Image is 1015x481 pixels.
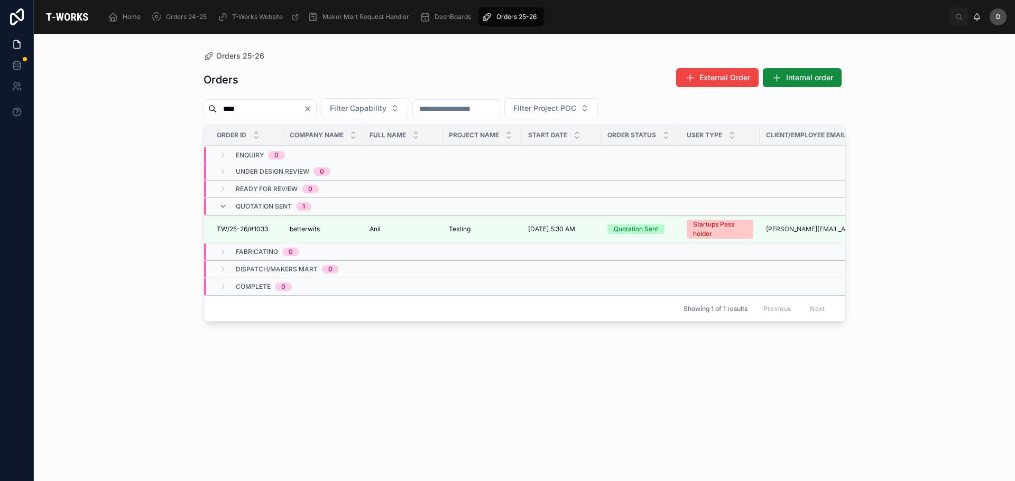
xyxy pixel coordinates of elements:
[123,13,141,21] span: Home
[100,5,949,29] div: scrollable content
[417,7,478,26] a: DashBoards
[370,225,381,233] span: Anil
[42,8,92,25] img: App logo
[217,225,268,233] span: TW/25-26/#1033
[217,131,246,139] span: Order ID
[303,105,316,113] button: Clear
[996,13,1001,21] span: D
[148,7,214,26] a: Orders 24-25
[236,265,318,273] span: Dispatch/Makers Mart
[528,225,595,233] a: [DATE] 5:30 AM
[302,202,305,211] div: 1
[763,68,842,87] button: Internal order
[236,185,298,193] span: Ready for Review
[290,225,320,233] span: betterwits
[328,265,333,273] div: 0
[766,225,859,233] a: [PERSON_NAME][EMAIL_ADDRESS][DOMAIN_NAME]
[236,282,271,291] span: Complete
[236,248,278,256] span: Fabricating
[105,7,148,26] a: Home
[370,131,406,139] span: Full Name
[449,131,499,139] span: Project Name
[528,131,567,139] span: Start Date
[614,224,658,234] div: Quotation Sent
[232,13,283,21] span: T-Works Website
[496,13,537,21] span: Orders 25-26
[216,51,264,61] span: Orders 25-26
[684,305,748,313] span: Showing 1 of 1 results
[687,131,722,139] span: User Type
[321,98,408,118] button: Select Button
[699,72,750,83] span: External Order
[217,225,277,233] a: TW/25-26/#1033
[330,103,386,114] span: Filter Capability
[513,103,576,114] span: Filter Project POC
[676,68,759,87] button: External Order
[607,131,656,139] span: Order Status
[786,72,833,83] span: Internal order
[290,225,357,233] a: betterwits
[766,131,846,139] span: Client/Employee Email
[607,224,674,234] a: Quotation Sent
[449,225,470,233] span: Testing
[693,220,747,239] div: Startups Pass holder
[478,7,544,26] a: Orders 25-26
[435,13,471,21] span: DashBoards
[281,282,285,291] div: 0
[236,151,264,159] span: Enquiry
[320,167,324,176] div: 0
[504,98,598,118] button: Select Button
[449,225,515,233] a: Testing
[528,225,575,233] span: [DATE] 5:30 AM
[274,151,279,159] div: 0
[304,7,417,26] a: Maker Mart Request Handler
[236,202,292,211] span: Quotation Sent
[308,185,312,193] div: 0
[236,167,309,176] span: Under Design Review
[166,13,207,21] span: Orders 24-25
[204,51,264,61] a: Orders 25-26
[687,220,753,239] a: Startups Pass holder
[214,7,304,26] a: T-Works Website
[370,225,436,233] a: Anil
[322,13,409,21] span: Maker Mart Request Handler
[290,131,344,139] span: Company Name
[204,72,238,87] h1: Orders
[289,248,293,256] div: 0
